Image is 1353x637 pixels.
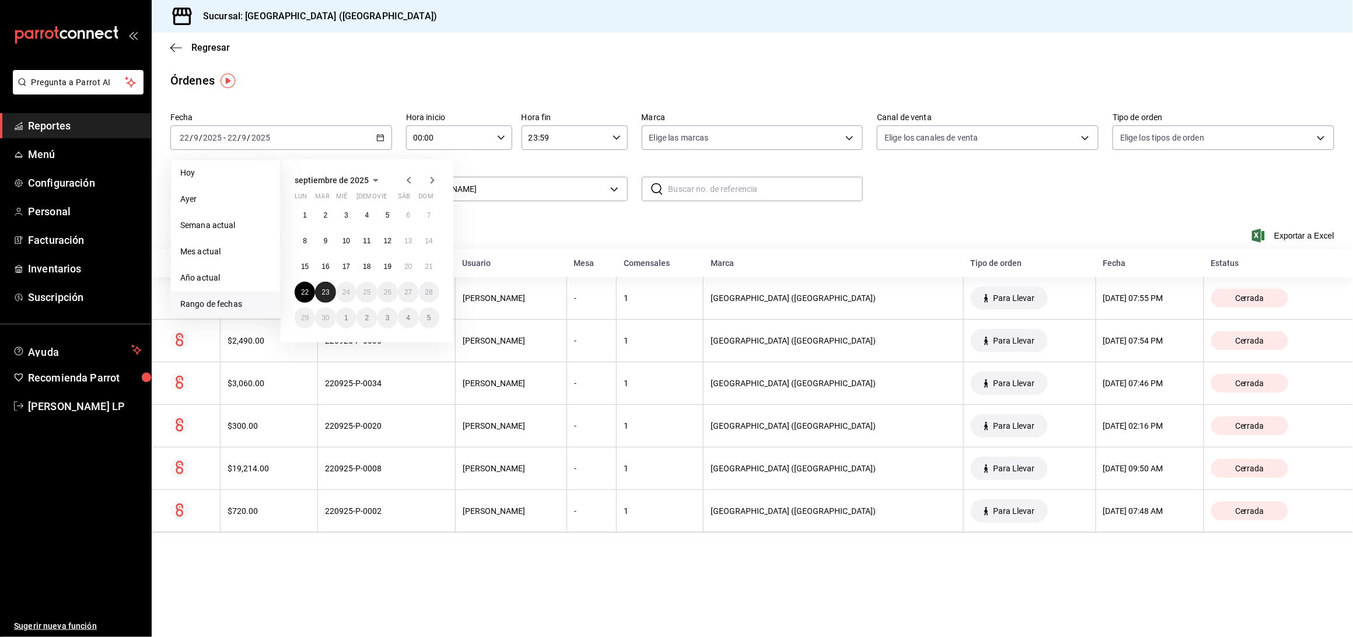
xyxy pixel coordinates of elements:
[1103,293,1197,303] div: [DATE] 07:55 PM
[191,42,230,53] span: Regresar
[1103,336,1197,345] div: [DATE] 07:54 PM
[463,258,560,268] div: Usuario
[711,464,956,473] div: [GEOGRAPHIC_DATA] ([GEOGRAPHIC_DATA])
[1103,421,1197,430] div: [DATE] 02:16 PM
[170,114,392,122] label: Fecha
[711,293,956,303] div: [GEOGRAPHIC_DATA] ([GEOGRAPHIC_DATA])
[463,336,560,345] div: [PERSON_NAME]
[877,114,1099,122] label: Canal de venta
[624,379,696,388] div: 1
[363,262,370,271] abbr: 18 de septiembre de 2025
[1103,506,1197,516] div: [DATE] 07:48 AM
[1254,229,1334,243] span: Exportar a Excel
[1230,464,1269,473] span: Cerrada
[386,314,390,322] abbr: 3 de octubre de 2025
[377,307,398,328] button: 3 de octubre de 2025
[295,256,315,277] button: 15 de septiembre de 2025
[221,73,235,88] img: Tooltip marker
[356,230,377,251] button: 11 de septiembre de 2025
[419,230,439,251] button: 14 de septiembre de 2025
[970,258,1089,268] div: Tipo de orden
[624,258,697,268] div: Comensales
[624,421,696,430] div: 1
[377,205,398,226] button: 5 de septiembre de 2025
[1103,464,1197,473] div: [DATE] 09:50 AM
[295,230,315,251] button: 8 de septiembre de 2025
[325,506,448,516] div: 220925-P-0002
[574,379,609,388] div: -
[406,114,512,122] label: Hora inicio
[1103,258,1197,268] div: Fecha
[642,114,863,122] label: Marca
[170,72,215,89] div: Órdenes
[315,230,335,251] button: 9 de septiembre de 2025
[228,464,311,473] div: $19,214.00
[321,288,329,296] abbr: 23 de septiembre de 2025
[363,288,370,296] abbr: 25 de septiembre de 2025
[301,262,309,271] abbr: 15 de septiembre de 2025
[303,237,307,245] abbr: 8 de septiembre de 2025
[28,343,127,357] span: Ayuda
[295,282,315,303] button: 22 de septiembre de 2025
[988,421,1039,430] span: Para Llevar
[419,192,433,205] abbr: domingo
[180,193,271,205] span: Ayer
[321,314,329,322] abbr: 30 de septiembre de 2025
[406,165,628,173] label: Usuario
[190,133,193,142] span: /
[711,258,957,268] div: Marca
[336,230,356,251] button: 10 de septiembre de 2025
[315,192,329,205] abbr: martes
[324,237,328,245] abbr: 9 de septiembre de 2025
[377,192,387,205] abbr: viernes
[8,85,144,97] a: Pregunta a Parrot AI
[128,30,138,40] button: open_drawer_menu
[1113,114,1334,122] label: Tipo de orden
[419,282,439,303] button: 28 de septiembre de 2025
[315,307,335,328] button: 30 de septiembre de 2025
[463,379,560,388] div: [PERSON_NAME]
[295,205,315,226] button: 1 de septiembre de 2025
[365,211,369,219] abbr: 4 de septiembre de 2025
[242,133,247,142] input: --
[419,256,439,277] button: 21 de septiembre de 2025
[295,173,383,187] button: septiembre de 2025
[1230,293,1269,303] span: Cerrada
[425,288,433,296] abbr: 28 de septiembre de 2025
[463,464,560,473] div: [PERSON_NAME]
[404,288,412,296] abbr: 27 de septiembre de 2025
[295,176,369,185] span: septiembre de 2025
[325,421,448,430] div: 220925-P-0020
[1230,421,1269,430] span: Cerrada
[28,118,142,134] span: Reportes
[398,256,418,277] button: 20 de septiembre de 2025
[342,288,350,296] abbr: 24 de septiembre de 2025
[180,246,271,258] span: Mes actual
[384,288,391,296] abbr: 26 de septiembre de 2025
[180,219,271,232] span: Semana actual
[463,506,560,516] div: [PERSON_NAME]
[32,76,125,89] span: Pregunta a Parrot AI
[398,192,410,205] abbr: sábado
[28,204,142,219] span: Personal
[384,237,391,245] abbr: 12 de septiembre de 2025
[342,237,350,245] abbr: 10 de septiembre de 2025
[377,256,398,277] button: 19 de septiembre de 2025
[1211,258,1334,268] div: Estatus
[28,289,142,305] span: Suscripción
[624,464,696,473] div: 1
[247,133,251,142] span: /
[223,133,226,142] span: -
[315,282,335,303] button: 23 de septiembre de 2025
[463,421,560,430] div: [PERSON_NAME]
[1230,336,1269,345] span: Cerrada
[419,205,439,226] button: 7 de septiembre de 2025
[574,464,609,473] div: -
[988,506,1039,516] span: Para Llevar
[711,506,956,516] div: [GEOGRAPHIC_DATA] ([GEOGRAPHIC_DATA])
[574,336,609,345] div: -
[404,262,412,271] abbr: 20 de septiembre de 2025
[295,192,307,205] abbr: lunes
[251,133,271,142] input: ----
[988,464,1039,473] span: Para Llevar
